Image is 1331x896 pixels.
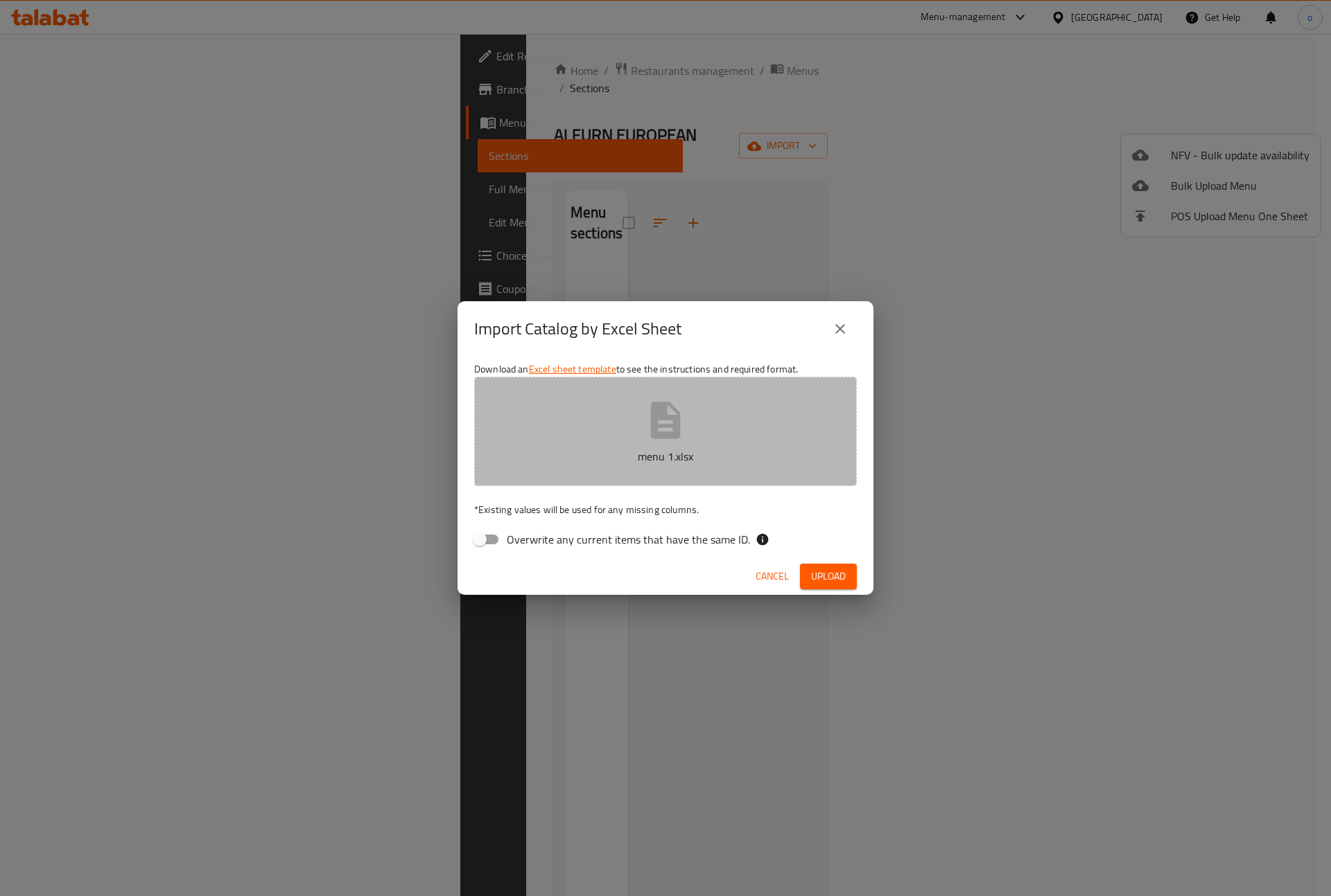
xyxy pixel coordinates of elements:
[756,568,789,585] span: Cancel
[458,357,873,557] div: Download an to see the instructions and required format.
[750,564,794,589] button: Cancel
[800,564,857,589] button: Upload
[529,360,616,378] a: Excel sheet template
[474,318,681,340] h2: Import Catalog by Excel Sheet
[474,377,857,486] button: menu 1.xlsx
[756,532,769,546] svg: If the overwrite option isn't selected, then the items that match an existing ID will be ignored ...
[507,531,750,548] span: Overwrite any current items that have the same ID.
[824,312,857,346] button: close
[474,503,857,517] p: Existing values will be used for any missing columns.
[811,568,846,585] span: Upload
[496,448,835,465] p: menu 1.xlsx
